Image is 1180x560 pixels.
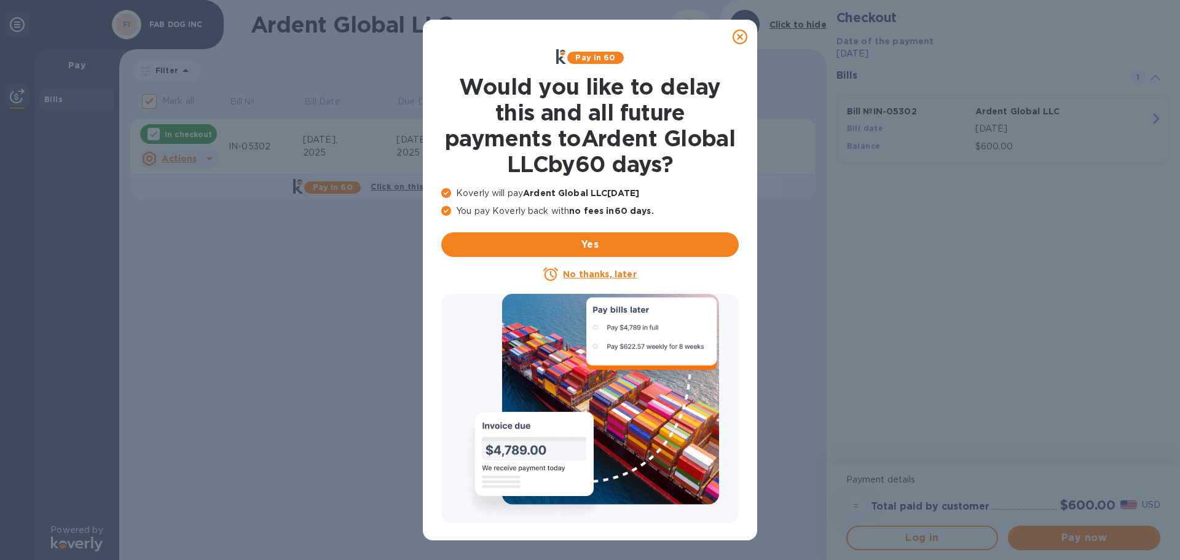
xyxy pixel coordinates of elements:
u: No thanks, later [563,269,636,279]
b: Pay in 60 [575,53,615,62]
b: Ardent Global LLC [DATE] [523,188,639,198]
b: no fees in 60 days . [569,206,653,216]
button: Yes [441,232,739,257]
h1: Would you like to delay this and all future payments to Ardent Global LLC by 60 days ? [441,74,739,177]
span: Yes [451,237,729,252]
p: Koverly will pay [441,187,739,200]
p: You pay Koverly back with [441,205,739,218]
